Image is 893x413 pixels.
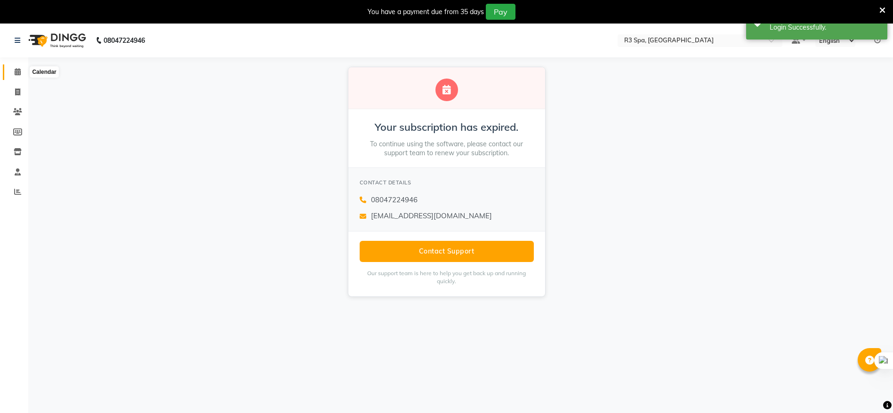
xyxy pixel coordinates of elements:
img: logo [24,27,88,54]
span: CONTACT DETAILS [360,179,411,186]
span: [EMAIL_ADDRESS][DOMAIN_NAME] [371,211,492,222]
div: Login Successfully. [770,23,880,32]
button: Contact Support [360,241,534,262]
h2: Your subscription has expired. [360,120,534,134]
button: Pay [486,4,515,20]
span: 08047224946 [371,195,418,206]
b: 08047224946 [104,27,145,54]
div: Calendar [30,66,58,78]
div: You have a payment due from 35 days [368,7,484,17]
p: Our support team is here to help you get back up and running quickly. [360,270,534,286]
p: To continue using the software, please contact our support team to renew your subscription. [360,140,534,158]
